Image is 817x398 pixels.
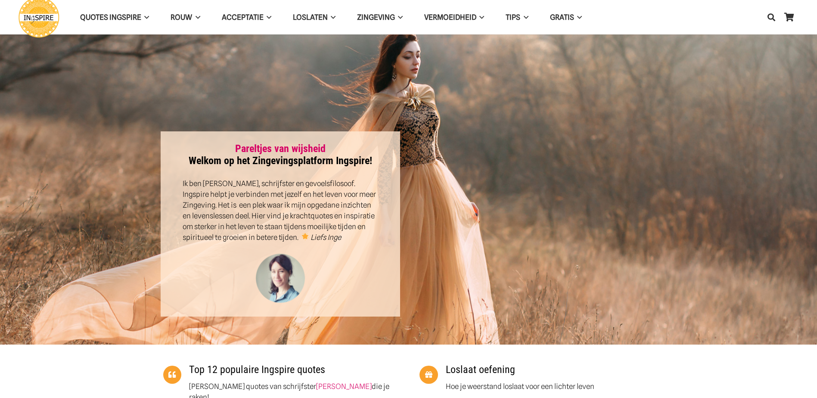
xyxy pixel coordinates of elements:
[763,6,780,28] a: Zoeken
[506,13,520,22] span: TIPS
[574,6,582,28] span: GRATIS Menu
[301,233,309,240] img: 🌟
[189,143,372,167] strong: Welkom op het Zingevingsplatform Ingspire!
[520,6,528,28] span: TIPS Menu
[328,6,335,28] span: Loslaten Menu
[550,13,574,22] span: GRATIS
[395,6,403,28] span: Zingeving Menu
[316,382,372,391] a: [PERSON_NAME]
[264,6,271,28] span: Acceptatie Menu
[192,6,200,28] span: ROUW Menu
[222,13,264,22] span: Acceptatie
[311,233,341,242] em: Liefs Inge
[446,381,594,392] p: Hoe je weerstand loslaat voor een lichter leven
[235,143,326,155] a: Pareltjes van wijsheid
[141,6,149,28] span: QUOTES INGSPIRE Menu
[160,6,211,28] a: ROUWROUW Menu
[255,254,306,305] img: Inge Geertzen - schrijfster Ingspire.nl, markteer en handmassage therapeut
[495,6,539,28] a: TIPSTIPS Menu
[476,6,484,28] span: VERMOEIDHEID Menu
[69,6,160,28] a: QUOTES INGSPIREQUOTES INGSPIRE Menu
[80,13,141,22] span: QUOTES INGSPIRE
[419,366,446,384] a: Loslaat oefening
[282,6,346,28] a: LoslatenLoslaten Menu
[413,6,495,28] a: VERMOEIDHEIDVERMOEIDHEID Menu
[211,6,282,28] a: AcceptatieAcceptatie Menu
[346,6,413,28] a: ZingevingZingeving Menu
[293,13,328,22] span: Loslaten
[539,6,593,28] a: GRATISGRATIS Menu
[357,13,395,22] span: Zingeving
[163,366,189,384] a: Top 12 populaire Ingspire quotes
[171,13,192,22] span: ROUW
[424,13,476,22] span: VERMOEIDHEID
[183,178,379,243] p: Ik ben [PERSON_NAME], schrijfster en gevoelsfilosoof. Ingspire helpt je verbinden met jezelf en h...
[189,364,325,376] a: Top 12 populaire Ingspire quotes
[446,364,515,376] a: Loslaat oefening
